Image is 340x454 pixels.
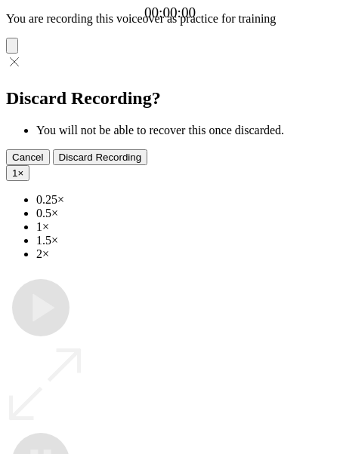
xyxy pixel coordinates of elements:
p: You are recording this voiceover as practice for training [6,12,334,26]
li: 1.5× [36,234,334,247]
li: 2× [36,247,334,261]
span: 1 [12,167,17,179]
li: 0.5× [36,207,334,220]
h2: Discard Recording? [6,88,334,109]
li: You will not be able to recover this once discarded. [36,124,334,137]
button: Discard Recording [53,149,148,165]
li: 1× [36,220,334,234]
a: 00:00:00 [144,5,196,21]
li: 0.25× [36,193,334,207]
button: 1× [6,165,29,181]
button: Cancel [6,149,50,165]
